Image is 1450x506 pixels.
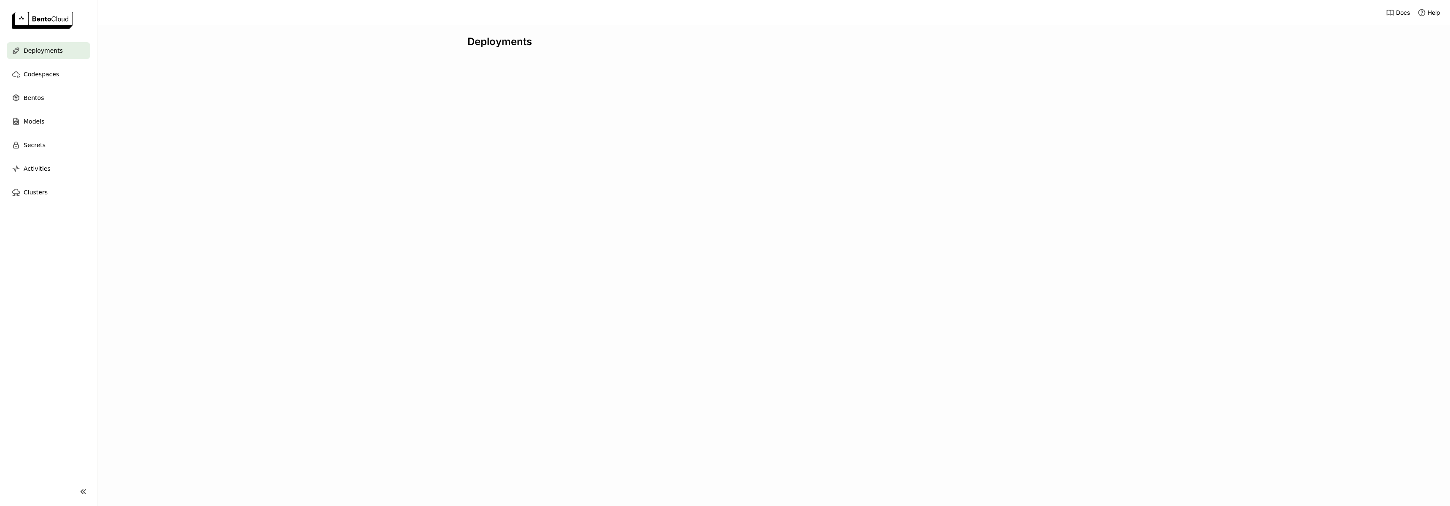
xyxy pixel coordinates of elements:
[24,164,51,174] span: Activities
[1396,9,1410,16] span: Docs
[1428,9,1440,16] span: Help
[7,113,90,130] a: Models
[7,89,90,106] a: Bentos
[1418,8,1440,17] div: Help
[24,140,46,150] span: Secrets
[24,46,63,56] span: Deployments
[12,12,73,29] img: logo
[24,116,44,126] span: Models
[24,93,44,103] span: Bentos
[24,69,59,79] span: Codespaces
[7,184,90,201] a: Clusters
[467,35,1079,48] div: Deployments
[7,160,90,177] a: Activities
[7,137,90,153] a: Secrets
[24,187,48,197] span: Clusters
[1386,8,1410,17] a: Docs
